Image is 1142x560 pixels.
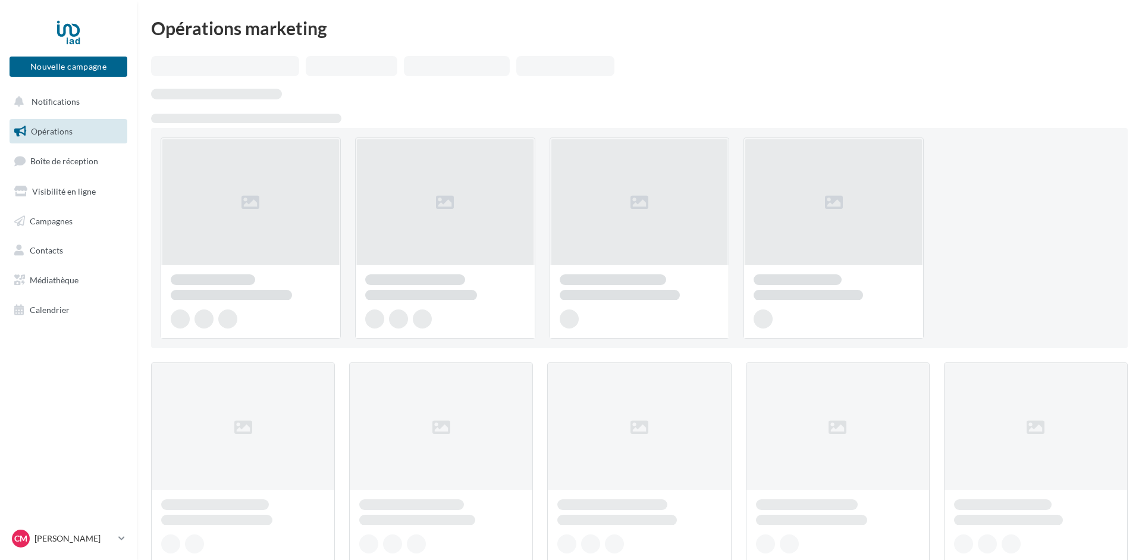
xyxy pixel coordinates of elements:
[7,119,130,144] a: Opérations
[151,19,1128,37] div: Opérations marketing
[7,209,130,234] a: Campagnes
[10,57,127,77] button: Nouvelle campagne
[30,245,63,255] span: Contacts
[7,238,130,263] a: Contacts
[30,215,73,226] span: Campagnes
[14,533,27,545] span: CM
[31,126,73,136] span: Opérations
[34,533,114,545] p: [PERSON_NAME]
[7,268,130,293] a: Médiathèque
[7,148,130,174] a: Boîte de réception
[7,179,130,204] a: Visibilité en ligne
[30,275,79,285] span: Médiathèque
[30,156,98,166] span: Boîte de réception
[7,298,130,323] a: Calendrier
[10,527,127,550] a: CM [PERSON_NAME]
[30,305,70,315] span: Calendrier
[7,89,125,114] button: Notifications
[32,186,96,196] span: Visibilité en ligne
[32,96,80,107] span: Notifications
